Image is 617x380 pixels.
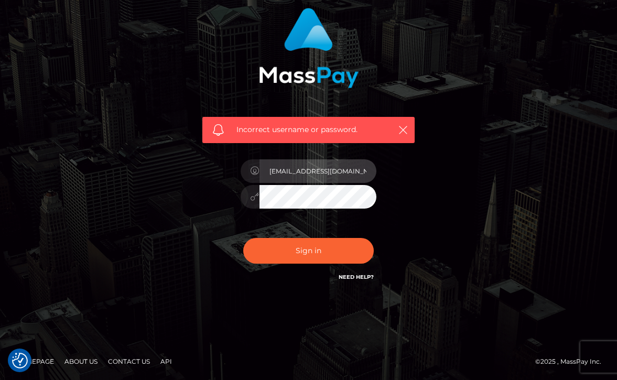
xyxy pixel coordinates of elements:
[259,8,359,88] img: MassPay Login
[339,274,374,280] a: Need Help?
[12,353,28,368] img: Revisit consent button
[60,353,102,370] a: About Us
[104,353,154,370] a: Contact Us
[535,356,609,367] div: © 2025 , MassPay Inc.
[243,238,374,264] button: Sign in
[156,353,176,370] a: API
[12,353,28,368] button: Consent Preferences
[259,159,377,183] input: Username...
[12,353,58,370] a: Homepage
[236,124,386,135] span: Incorrect username or password.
